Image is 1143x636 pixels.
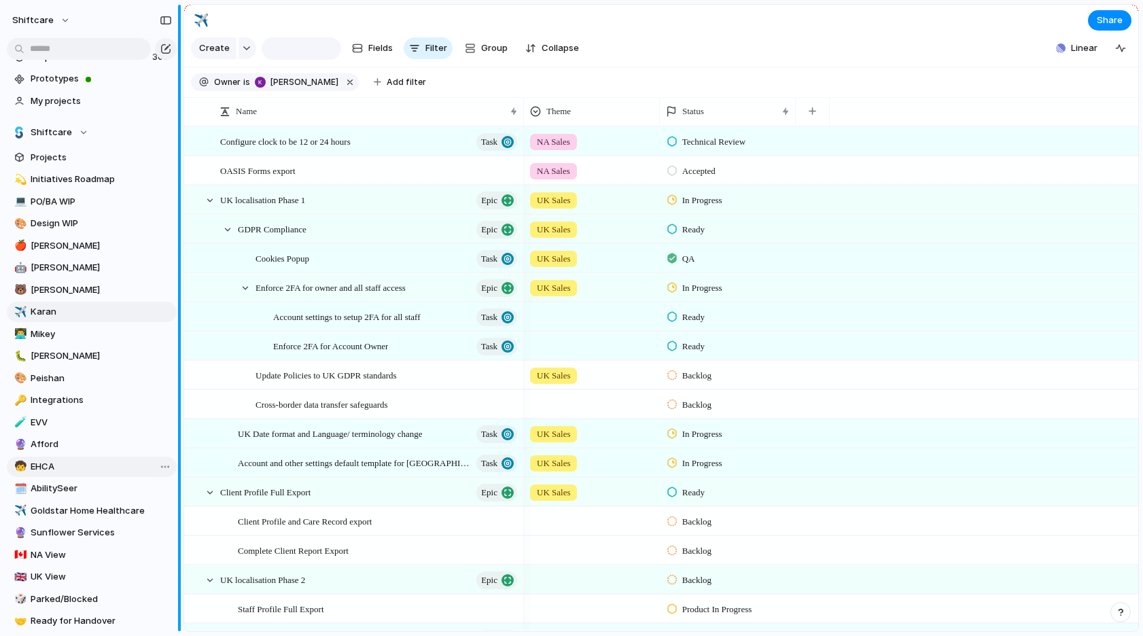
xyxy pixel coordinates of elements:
[31,460,172,474] span: EHCA
[12,416,26,429] button: 🧪
[476,484,517,501] button: Epic
[14,304,24,320] div: ✈️
[682,486,705,499] span: Ready
[7,545,177,565] a: 🇨🇦NA View
[476,279,517,297] button: Epic
[31,372,172,385] span: Peishan
[520,37,584,59] button: Collapse
[476,250,517,268] button: Task
[7,213,177,234] a: 🎨Design WIP
[537,427,570,441] span: UK Sales
[481,132,497,152] span: Task
[537,457,570,470] span: UK Sales
[7,368,177,389] a: 🎨Peishan
[7,258,177,278] a: 🤖[PERSON_NAME]
[476,308,517,326] button: Task
[194,11,209,29] div: ✈️
[241,75,253,90] button: is
[425,41,447,55] span: Filter
[273,338,388,353] span: Enforce 2FA for Account Owner
[238,542,349,558] span: Complete Client Report Export
[366,73,434,92] button: Add filter
[7,412,177,433] div: 🧪EVV
[682,281,722,295] span: In Progress
[7,346,177,366] div: 🐛[PERSON_NAME]
[682,603,752,616] span: Product In Progress
[14,260,24,276] div: 🤖
[368,41,393,55] span: Fields
[31,94,172,108] span: My projects
[12,460,26,474] button: 🧒
[481,425,497,444] span: Task
[14,437,24,453] div: 🔮
[31,438,172,451] span: Afford
[7,478,177,499] a: 🗓️AbilitySeer
[12,570,26,584] button: 🇬🇧
[238,513,372,529] span: Client Profile and Care Record export
[12,328,26,341] button: 👨‍💻
[1051,38,1103,58] button: Linear
[7,457,177,477] div: 🧒EHCA
[31,482,172,495] span: AbilitySeer
[14,216,24,232] div: 🎨
[12,261,26,275] button: 🤖
[12,438,26,451] button: 🔮
[682,398,711,412] span: Backlog
[14,503,24,518] div: ✈️
[14,326,24,342] div: 👨‍💻
[537,281,570,295] span: UK Sales
[476,221,517,238] button: Epic
[12,614,26,628] button: 🤝
[12,349,26,363] button: 🐛
[682,223,705,236] span: Ready
[682,457,722,470] span: In Progress
[220,162,296,178] span: OASIS Forms export
[347,37,398,59] button: Fields
[682,340,705,353] span: Ready
[7,523,177,543] div: 🔮Sunflower Services
[7,611,177,631] a: 🤝Ready for Handover
[270,76,338,88] span: [PERSON_NAME]
[481,308,497,327] span: Task
[481,220,497,239] span: Epic
[12,393,26,407] button: 🔑
[542,41,579,55] span: Collapse
[7,501,177,521] a: ✈️Goldstar Home Healthcare
[7,169,177,190] a: 💫Initiatives Roadmap
[190,10,212,31] button: ✈️
[1097,14,1123,27] span: Share
[537,135,570,149] span: NA Sales
[238,425,422,441] span: UK Date format and Language/ terminology change
[7,69,177,89] a: Prototypes
[14,172,24,188] div: 💫
[481,483,497,502] span: Epic
[476,192,517,209] button: Epic
[7,589,177,609] a: 🎲Parked/Blocked
[12,14,54,27] span: shiftcare
[682,369,711,383] span: Backlog
[481,41,508,55] span: Group
[256,279,406,295] span: Enforce 2FA for owner and all staff access
[682,135,745,149] span: Technical Review
[7,91,177,111] a: My projects
[12,482,26,495] button: 🗓️
[243,76,250,88] span: is
[220,192,305,207] span: UK localisation Phase 1
[7,390,177,410] a: 🔑Integrations
[31,548,172,562] span: NA View
[476,133,517,151] button: Task
[7,302,177,322] div: ✈️Karan
[256,396,388,412] span: Cross-border data transfer safeguards
[481,191,497,210] span: Epic
[238,601,324,616] span: Staff Profile Full Export
[12,239,26,253] button: 🍎
[7,192,177,212] div: 💻PO/BA WIP
[682,311,705,324] span: Ready
[537,164,570,178] span: NA Sales
[12,504,26,518] button: ✈️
